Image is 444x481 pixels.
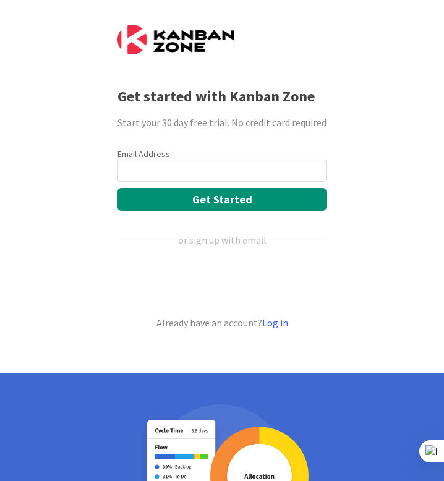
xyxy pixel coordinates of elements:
div: or sign up with email [178,232,267,247]
label: Email Address [117,148,170,160]
div: Already have an account? [117,315,327,330]
a: Log in [262,317,288,329]
b: Get started with Kanban Zone [117,87,315,106]
button: Get Started [117,188,327,211]
img: Kanban Zone [117,25,234,54]
iframe: Botão "Fazer login com o Google" [111,268,330,295]
div: Start your 30 day free trial. No credit card required [117,115,327,130]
